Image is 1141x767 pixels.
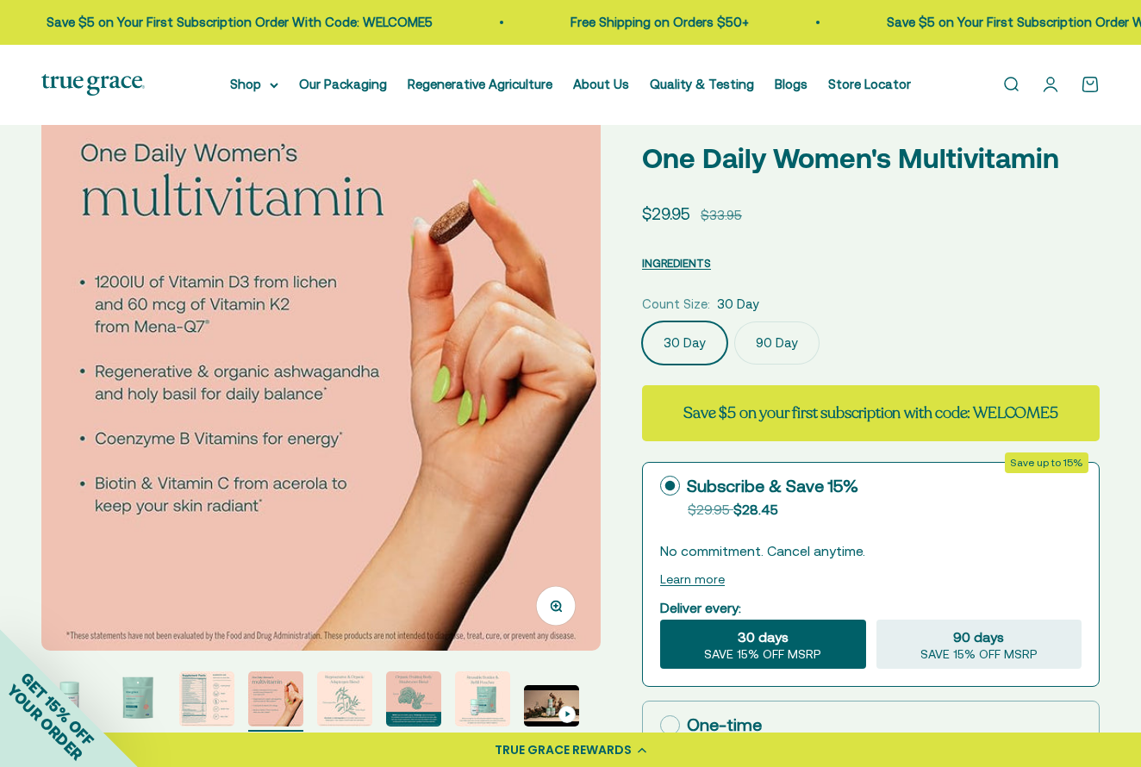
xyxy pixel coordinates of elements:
[650,77,754,91] a: Quality & Testing
[642,201,690,227] sale-price: $29.95
[3,681,86,764] span: YOUR ORDER
[386,671,441,732] button: Go to item 6
[683,402,1057,423] strong: Save $5 on your first subscription with code: WELCOME5
[701,205,742,226] compare-at-price: $33.95
[415,15,594,29] a: Free Shipping on Orders $50+
[495,741,632,759] div: TRUE GRACE REWARDS
[524,685,579,732] button: Go to item 8
[248,671,303,726] img: - 1200IU of Vitamin D3 from Lichen and 60 mcg of Vitamin K2 from Mena-Q7 - Regenerative & organic...
[317,671,372,732] button: Go to item 5
[386,671,441,726] img: Reighi supports healthy aging.* Cordyceps support endurance.* Our extracts come exclusively from ...
[775,77,807,91] a: Blogs
[230,74,278,95] summary: Shop
[41,91,601,651] img: - 1200IU of Vitamin D3 from Lichen and 60 mcg of Vitamin K2 from Mena-Q7 - Regenerative & organic...
[732,12,1118,33] p: Save $5 on Your First Subscription Order With Code: WELCOME5
[299,77,387,91] a: Our Packaging
[317,671,372,726] img: Holy Basil and Ashwagandha are Ayurvedic herbs known as "adaptogens." They support overall health...
[248,671,303,732] button: Go to item 4
[408,77,552,91] a: Regenerative Agriculture
[179,671,234,726] img: We select ingredients that play a concrete role in true health, and we include them at effective ...
[110,671,165,732] button: Go to item 2
[642,253,711,273] button: INGREDIENTS
[642,257,711,270] span: INGREDIENTS
[828,77,911,91] a: Store Locator
[179,671,234,732] button: Go to item 3
[642,294,710,315] legend: Count Size:
[455,671,510,726] img: When you opt for our refill pouches instead of buying a whole new bottle every time you buy suppl...
[17,669,97,749] span: GET 15% OFF
[573,77,629,91] a: About Us
[717,294,759,315] span: 30 Day
[455,671,510,732] button: Go to item 7
[110,671,165,726] img: We select ingredients that play a concrete role in true health, and we include them at effective ...
[642,136,1100,180] p: One Daily Women's Multivitamin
